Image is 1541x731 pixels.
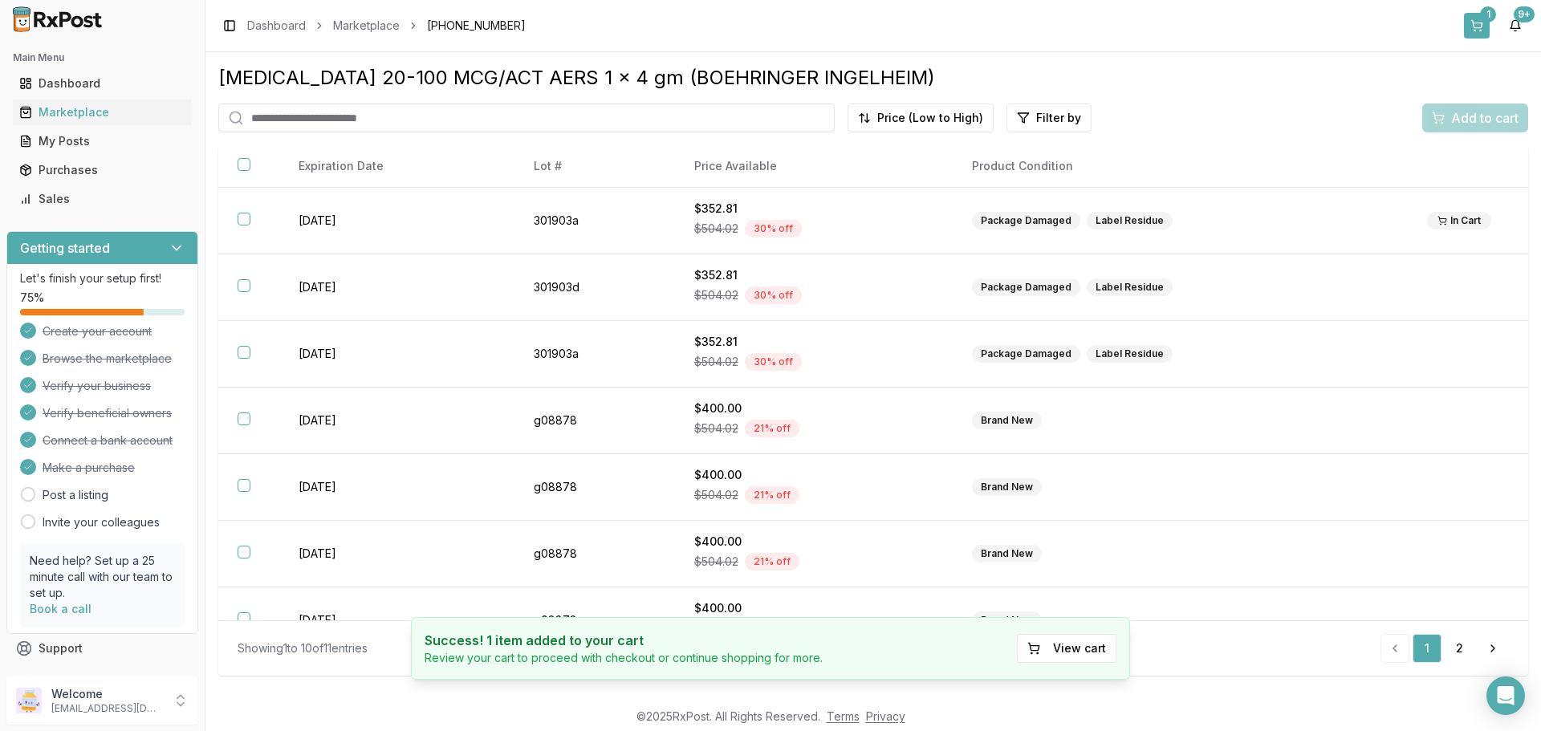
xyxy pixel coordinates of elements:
[514,521,675,587] td: g08878
[972,345,1080,363] div: Package Damaged
[694,400,933,416] div: $400.00
[694,554,738,570] span: $504.02
[279,254,514,321] td: [DATE]
[43,514,160,530] a: Invite your colleagues
[43,323,152,339] span: Create your account
[6,157,198,183] button: Purchases
[1486,676,1525,715] div: Open Intercom Messenger
[848,104,994,132] button: Price (Low to High)
[1413,634,1441,663] a: 1
[877,110,983,126] span: Price (Low to High)
[13,69,192,98] a: Dashboard
[279,521,514,587] td: [DATE]
[19,133,185,149] div: My Posts
[6,128,198,154] button: My Posts
[43,405,172,421] span: Verify beneficial owners
[514,188,675,254] td: 301903a
[1017,634,1116,663] button: View cart
[1514,6,1535,22] div: 9+
[953,145,1408,188] th: Product Condition
[6,71,198,96] button: Dashboard
[247,18,306,34] a: Dashboard
[694,354,738,370] span: $504.02
[1087,345,1173,363] div: Label Residue
[694,201,933,217] div: $352.81
[745,220,802,238] div: 30 % off
[51,702,163,715] p: [EMAIL_ADDRESS][DOMAIN_NAME]
[827,709,860,723] a: Terms
[745,420,799,437] div: 21 % off
[19,162,185,178] div: Purchases
[279,454,514,521] td: [DATE]
[6,6,109,32] img: RxPost Logo
[43,378,151,394] span: Verify your business
[425,631,823,650] h4: Success! 1 item added to your cart
[514,254,675,321] td: 301903d
[694,467,933,483] div: $400.00
[694,600,933,616] div: $400.00
[427,18,526,34] span: [PHONE_NUMBER]
[514,587,675,654] td: g08878
[694,287,738,303] span: $504.02
[19,104,185,120] div: Marketplace
[1464,13,1490,39] button: 1
[13,156,192,185] a: Purchases
[694,221,738,237] span: $504.02
[1502,13,1528,39] button: 9+
[16,688,42,713] img: User avatar
[6,99,198,125] button: Marketplace
[1427,212,1491,229] div: In Cart
[1445,634,1474,663] a: 2
[43,433,173,449] span: Connect a bank account
[279,188,514,254] td: [DATE]
[19,75,185,91] div: Dashboard
[972,611,1042,629] div: Brand New
[972,478,1042,496] div: Brand New
[13,127,192,156] a: My Posts
[514,321,675,388] td: 301903a
[1087,278,1173,296] div: Label Residue
[1006,104,1092,132] button: Filter by
[39,669,93,685] span: Feedback
[279,321,514,388] td: [DATE]
[425,650,823,666] p: Review your cart to proceed with checkout or continue shopping for more.
[43,487,108,503] a: Post a listing
[238,640,368,656] div: Showing 1 to 10 of 11 entries
[694,420,738,437] span: $504.02
[20,290,44,306] span: 75 %
[745,353,802,371] div: 30 % off
[19,191,185,207] div: Sales
[972,212,1080,229] div: Package Damaged
[694,487,738,503] span: $504.02
[13,185,192,213] a: Sales
[1036,110,1081,126] span: Filter by
[1380,634,1509,663] nav: pagination
[514,145,675,188] th: Lot #
[30,602,91,615] a: Book a call
[514,388,675,454] td: g08878
[43,351,172,367] span: Browse the marketplace
[279,587,514,654] td: [DATE]
[43,460,135,476] span: Make a purchase
[13,51,192,64] h2: Main Menu
[1087,212,1173,229] div: Label Residue
[1477,634,1509,663] a: Go to next page
[514,454,675,521] td: g08878
[745,286,802,304] div: 30 % off
[20,270,185,286] p: Let's finish your setup first!
[247,18,526,34] nav: breadcrumb
[6,634,198,663] button: Support
[20,238,110,258] h3: Getting started
[279,388,514,454] td: [DATE]
[13,98,192,127] a: Marketplace
[972,545,1042,562] div: Brand New
[972,412,1042,429] div: Brand New
[675,145,953,188] th: Price Available
[279,145,514,188] th: Expiration Date
[745,553,799,571] div: 21 % off
[745,486,799,504] div: 21 % off
[694,334,933,350] div: $352.81
[694,267,933,283] div: $352.81
[218,65,1528,91] div: [MEDICAL_DATA] 20-100 MCG/ACT AERS 1 x 4 gm (BOEHRINGER INGELHEIM)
